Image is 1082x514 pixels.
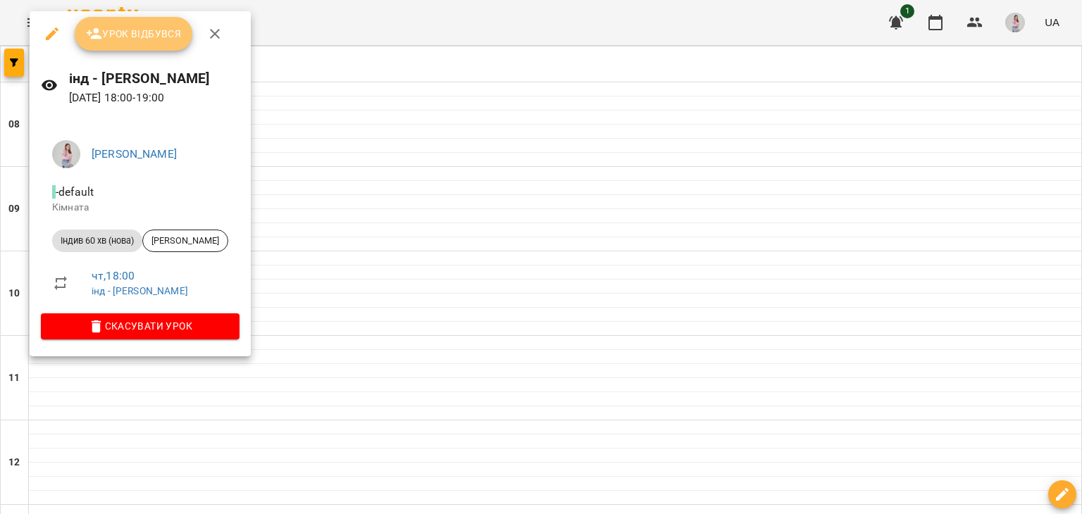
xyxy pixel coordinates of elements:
div: [PERSON_NAME] [142,230,228,252]
span: - default [52,185,97,199]
button: Скасувати Урок [41,313,240,339]
span: [PERSON_NAME] [143,234,228,247]
p: Кімната [52,201,228,215]
a: [PERSON_NAME] [92,147,177,161]
span: Індив 60 хв (нова) [52,234,142,247]
span: Скасувати Урок [52,318,228,334]
img: 5a3acf09a0f7ca778c7c1822df7761ae.png [52,140,80,168]
a: чт , 18:00 [92,269,135,282]
span: Урок відбувся [86,25,182,42]
h6: інд - [PERSON_NAME] [69,68,240,89]
a: інд - [PERSON_NAME] [92,285,188,296]
p: [DATE] 18:00 - 19:00 [69,89,240,106]
button: Урок відбувся [75,17,193,51]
